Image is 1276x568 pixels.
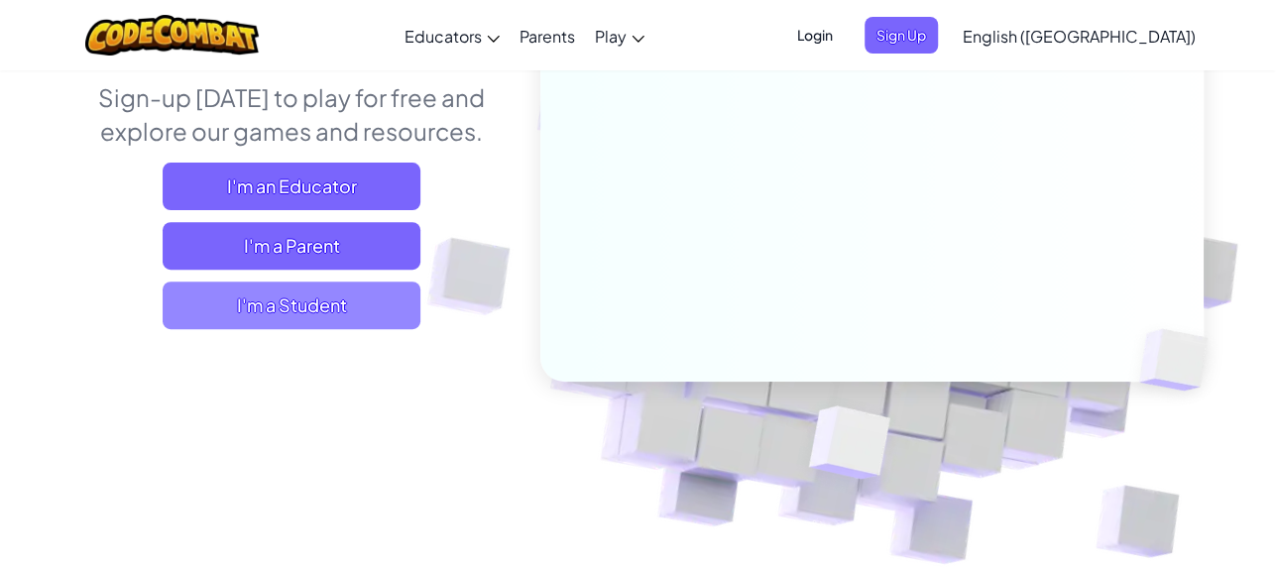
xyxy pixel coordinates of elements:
button: Sign Up [865,17,938,54]
a: Parents [510,9,585,62]
img: CodeCombat logo [85,15,259,56]
button: Login [785,17,845,54]
span: Educators [405,26,482,47]
span: Play [595,26,627,47]
a: I'm a Parent [163,222,420,270]
a: Play [585,9,654,62]
a: Educators [395,9,510,62]
button: I'm a Student [163,282,420,329]
img: Overlap cubes [1105,287,1254,432]
a: English ([GEOGRAPHIC_DATA]) [953,9,1206,62]
a: I'm an Educator [163,163,420,210]
span: English ([GEOGRAPHIC_DATA]) [963,26,1196,47]
img: Overlap cubes [759,364,937,528]
p: Sign-up [DATE] to play for free and explore our games and resources. [73,80,511,148]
